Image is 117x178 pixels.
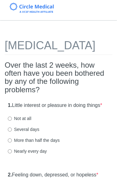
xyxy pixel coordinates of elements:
strong: 1. [8,103,12,108]
input: Nearly every day [8,149,12,153]
label: Little interest or pleasure in doing things [8,102,102,109]
label: Not at all [8,115,31,122]
label: More than half the days [8,137,60,143]
label: Nearly every day [8,148,47,154]
h2: Over the last 2 weeks, how often have you been bothered by any of the following problems? [5,61,112,94]
input: More than half the days [8,138,12,142]
label: Several days [8,126,39,132]
input: Several days [8,127,12,132]
strong: 2. [8,172,12,177]
input: Not at all [8,117,12,121]
img: Circle Medical Logo [10,3,54,13]
h1: [MEDICAL_DATA] [5,39,112,55]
